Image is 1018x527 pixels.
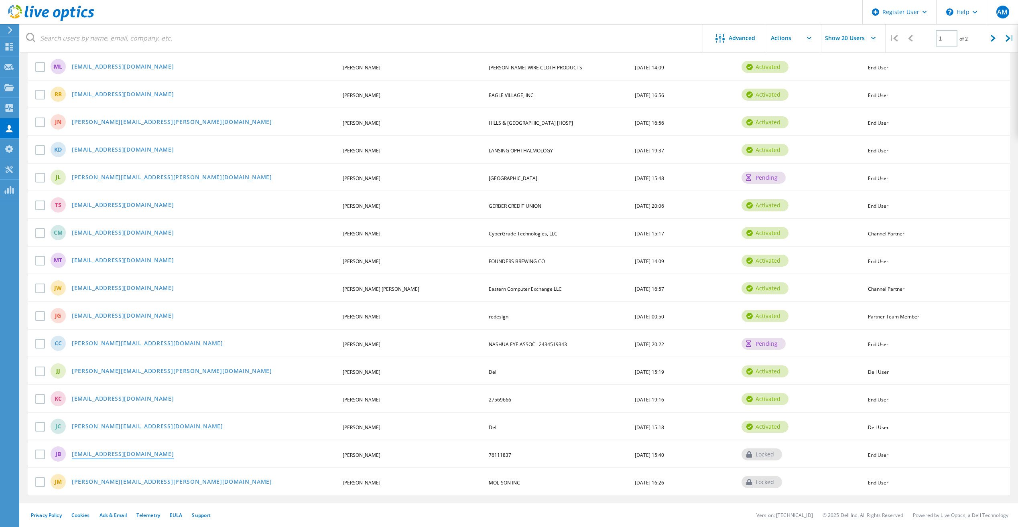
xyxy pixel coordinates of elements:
span: End User [868,92,888,99]
span: [PERSON_NAME] [343,203,380,209]
a: Live Optics Dashboard [8,17,94,22]
div: locked [742,448,782,460]
span: 27569666 [489,396,511,403]
span: Dell User [868,424,889,431]
span: [DATE] 00:50 [635,313,664,320]
span: [DATE] 19:16 [635,396,664,403]
span: JC [55,424,61,429]
span: [PERSON_NAME] [343,230,380,237]
a: [PERSON_NAME][EMAIL_ADDRESS][PERSON_NAME][DOMAIN_NAME] [72,119,272,126]
div: activated [742,393,788,405]
svg: \n [946,8,953,16]
div: activated [742,310,788,322]
span: JM [55,479,62,484]
span: 76111837 [489,452,511,458]
span: Dell User [868,369,889,375]
span: KD [54,147,62,152]
span: Advanced [729,35,755,41]
span: FOUNDERS BREWING CO [489,258,545,265]
span: [PERSON_NAME] [343,147,380,154]
span: [DATE] 15:40 [635,452,664,458]
div: pending [742,172,786,184]
a: [EMAIL_ADDRESS][DOMAIN_NAME] [72,147,174,154]
span: CC [55,341,62,346]
a: EULA [170,512,182,519]
a: [EMAIL_ADDRESS][DOMAIN_NAME] [72,202,174,209]
a: [EMAIL_ADDRESS][DOMAIN_NAME] [72,257,174,264]
span: [DATE] 16:56 [635,92,664,99]
span: [DATE] 16:56 [635,120,664,126]
a: [PERSON_NAME][EMAIL_ADDRESS][DOMAIN_NAME] [72,424,223,430]
span: of 2 [959,35,968,42]
span: JN [55,119,61,125]
span: [DATE] 20:06 [635,203,664,209]
div: activated [742,365,788,377]
a: Ads & Email [100,512,127,519]
span: [PERSON_NAME] [343,64,380,71]
span: [DATE] 15:18 [635,424,664,431]
span: [PERSON_NAME] [343,175,380,182]
div: locked [742,476,782,488]
span: End User [868,203,888,209]
span: [PERSON_NAME] [343,424,380,431]
a: [EMAIL_ADDRESS][DOMAIN_NAME] [72,91,174,98]
span: [DATE] 14:09 [635,258,664,265]
span: KC [55,396,62,401]
span: [PERSON_NAME] [343,258,380,265]
span: GERBER CREDIT UNION [489,203,541,209]
span: MOL-SON INC [489,479,520,486]
span: JL [55,174,61,180]
a: [PERSON_NAME][EMAIL_ADDRESS][PERSON_NAME][DOMAIN_NAME] [72,479,272,486]
a: [EMAIL_ADDRESS][DOMAIN_NAME] [72,64,174,71]
li: © 2025 Dell Inc. All Rights Reserved [823,512,903,519]
a: [EMAIL_ADDRESS][DOMAIN_NAME] [72,313,174,320]
a: [EMAIL_ADDRESS][DOMAIN_NAME] [72,451,174,458]
span: JG [55,313,61,318]
span: End User [868,258,888,265]
span: redesign [489,313,508,320]
span: [PERSON_NAME] [343,313,380,320]
a: [PERSON_NAME][EMAIL_ADDRESS][PERSON_NAME][DOMAIN_NAME] [72,174,272,181]
a: [PERSON_NAME][EMAIL_ADDRESS][DOMAIN_NAME] [72,341,223,347]
span: End User [868,479,888,486]
div: pending [742,338,786,350]
span: [DATE] 14:09 [635,64,664,71]
span: JW [54,285,62,291]
span: NASHUA EYE ASSOC : 2434519343 [489,341,567,348]
div: activated [742,144,788,156]
span: [PERSON_NAME] [343,369,380,375]
span: End User [868,120,888,126]
span: [DATE] 15:19 [635,369,664,375]
span: End User [868,396,888,403]
a: [EMAIL_ADDRESS][DOMAIN_NAME] [72,230,174,237]
span: [PERSON_NAME] [343,120,380,126]
span: Dell [489,424,498,431]
span: HILLS & [GEOGRAPHIC_DATA] [HOSP] [489,120,573,126]
span: End User [868,452,888,458]
span: CM [54,230,63,235]
span: AM [997,9,1008,15]
div: activated [742,255,788,267]
span: [GEOGRAPHIC_DATA] [489,175,537,182]
a: [EMAIL_ADDRESS][DOMAIN_NAME] [72,396,174,403]
span: [DATE] 16:26 [635,479,664,486]
span: Dell [489,369,498,375]
span: [PERSON_NAME] [343,341,380,348]
span: Partner Team Member [868,313,919,320]
span: ML [54,64,62,69]
span: [DATE] 19:37 [635,147,664,154]
span: TS [55,202,61,208]
a: [EMAIL_ADDRESS][DOMAIN_NAME] [72,285,174,292]
span: [PERSON_NAME] [343,396,380,403]
span: [PERSON_NAME] [343,452,380,458]
span: End User [868,64,888,71]
span: [DATE] 15:17 [635,230,664,237]
span: [PERSON_NAME] [PERSON_NAME] [343,286,419,292]
span: CyberGrade Technologies, LLC [489,230,557,237]
span: MT [54,257,62,263]
span: Eastern Computer Exchange LLC [489,286,562,292]
a: Cookies [71,512,90,519]
div: activated [742,282,788,294]
span: End User [868,175,888,182]
span: LANSING OPHTHALMOLOGY [489,147,553,154]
